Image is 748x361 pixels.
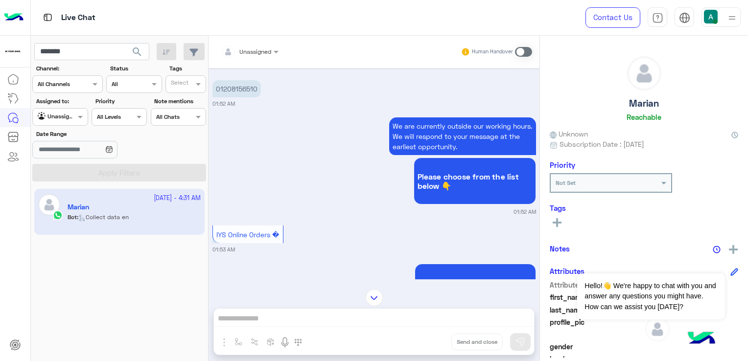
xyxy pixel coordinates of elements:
[704,10,718,23] img: userImage
[585,7,640,28] a: Contact Us
[550,317,643,339] span: profile_pic
[36,97,87,106] label: Assigned to:
[110,64,161,73] label: Status
[514,208,536,216] small: 01:52 AM
[550,129,588,139] span: Unknown
[550,267,584,275] h6: Attributes
[4,7,23,28] img: Logo
[36,130,146,138] label: Date Range
[645,341,739,352] span: null
[389,117,536,155] p: 20/9/2025, 1:52 AM
[560,139,644,149] span: Subscription Date : [DATE]
[239,48,271,55] span: Unassigned
[550,292,643,302] span: first_name
[652,12,663,23] img: tab
[550,305,643,315] span: last_name
[628,57,661,90] img: defaultAdmin.png
[550,280,643,290] span: Attribute Name
[61,11,95,24] p: Live Chat
[713,246,721,253] img: notes
[95,97,146,106] label: Priority
[451,334,503,350] button: Send and close
[32,164,206,181] button: Apply Filters
[125,43,149,64] button: search
[4,43,22,60] img: 923305001092802
[216,230,279,239] span: IYS Online Orders �
[366,289,383,306] img: scroll
[684,322,719,356] img: hulul-logo.png
[627,113,661,121] h6: Reachable
[645,317,670,341] img: defaultAdmin.png
[212,246,235,253] small: 01:53 AM
[419,278,532,287] span: Please choose from the list 👉
[726,12,738,24] img: profile
[577,273,725,319] span: Hello!👋 We're happy to chat with you and answer any questions you might have. How can we assist y...
[36,64,102,73] label: Channel:
[629,98,659,109] h5: Marian
[418,172,532,190] span: Please choose from the list below 👇
[556,179,576,186] b: Not Set
[729,245,738,254] img: add
[550,160,575,169] h6: Priority
[550,244,570,253] h6: Notes
[131,46,143,58] span: search
[472,48,513,56] small: Human Handover
[169,64,205,73] label: Tags
[550,203,738,212] h6: Tags
[679,12,690,23] img: tab
[212,80,261,97] p: 20/9/2025, 1:52 AM
[648,7,667,28] a: tab
[550,341,643,352] span: gender
[212,100,235,108] small: 01:52 AM
[42,11,54,23] img: tab
[154,97,205,106] label: Note mentions
[169,78,188,90] div: Select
